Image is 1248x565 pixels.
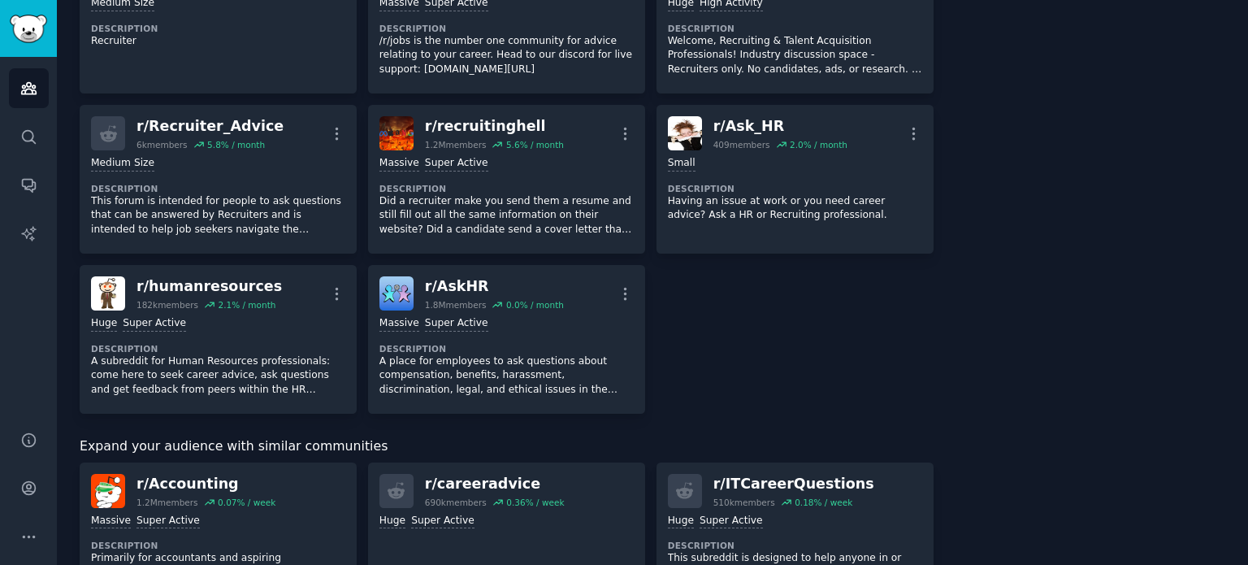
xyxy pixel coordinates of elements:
[713,139,770,150] div: 409 members
[136,116,284,137] div: r/ Recruiter_Advice
[411,514,474,529] div: Super Active
[668,183,922,194] dt: Description
[425,299,487,311] div: 1.8M members
[91,316,117,332] div: Huge
[91,23,345,34] dt: Description
[136,497,198,508] div: 1.2M members
[136,139,188,150] div: 6k members
[379,116,414,150] img: recruitinghell
[123,316,186,332] div: Super Active
[379,316,419,332] div: Massive
[713,474,874,494] div: r/ ITCareerQuestions
[91,514,131,529] div: Massive
[136,514,200,529] div: Super Active
[379,156,419,172] div: Massive
[379,183,634,194] dt: Description
[425,276,564,297] div: r/ AskHR
[668,540,922,551] dt: Description
[506,139,564,150] div: 5.6 % / month
[668,23,922,34] dt: Description
[425,497,487,508] div: 690k members
[506,497,564,508] div: 0.36 % / week
[207,139,265,150] div: 5.8 % / month
[80,105,357,254] a: r/Recruiter_Advice6kmembers5.8% / monthMedium SizeDescriptionThis forum is intended for people to...
[80,437,388,457] span: Expand your audience with similar communities
[379,23,634,34] dt: Description
[668,156,695,172] div: Small
[713,497,775,508] div: 510k members
[425,474,565,494] div: r/ careeradvice
[700,514,763,529] div: Super Active
[91,276,125,311] img: humanresources
[668,116,702,150] img: Ask_HR
[656,105,934,254] a: Ask_HRr/Ask_HR409members2.0% / monthSmallDescriptionHaving an issue at work or you need career ad...
[425,156,488,172] div: Super Active
[379,514,405,529] div: Huge
[91,194,345,237] p: This forum is intended for people to ask questions that can be answered by Recruiters and is inte...
[425,116,564,137] div: r/ recruitinghell
[379,354,634,398] p: A place for employees to ask questions about compensation, benefits, harassment, discrimination, ...
[136,276,282,297] div: r/ humanresources
[379,343,634,354] dt: Description
[668,194,922,223] p: Having an issue at work or you need career advice? Ask a HR or Recruiting professional.
[91,474,125,508] img: Accounting
[795,497,852,508] div: 0.18 % / week
[368,105,645,254] a: recruitinghellr/recruitinghell1.2Mmembers5.6% / monthMassiveSuper ActiveDescriptionDid a recruite...
[136,299,198,311] div: 182k members
[379,194,634,237] p: Did a recruiter make you send them a resume and still fill out all the same information on their ...
[668,514,694,529] div: Huge
[91,354,345,398] p: A subreddit for Human Resources professionals: come here to seek career advice, ask questions and...
[218,497,275,508] div: 0.07 % / week
[425,316,488,332] div: Super Active
[91,183,345,194] dt: Description
[80,265,357,414] a: humanresourcesr/humanresources182kmembers2.1% / monthHugeSuper ActiveDescriptionA subreddit for H...
[790,139,847,150] div: 2.0 % / month
[218,299,275,311] div: 2.1 % / month
[668,34,922,77] p: Welcome, Recruiting & Talent Acquisition Professionals! Industry discussion space - Recruiters on...
[425,139,487,150] div: 1.2M members
[368,265,645,414] a: AskHRr/AskHR1.8Mmembers0.0% / monthMassiveSuper ActiveDescriptionA place for employees to ask que...
[10,15,47,43] img: GummySearch logo
[379,34,634,77] p: /r/jobs is the number one community for advice relating to your career. Head to our discord for l...
[713,116,847,137] div: r/ Ask_HR
[91,156,154,172] div: Medium Size
[506,299,564,311] div: 0.0 % / month
[91,34,345,49] p: Recruiter
[379,276,414,311] img: AskHR
[136,474,275,494] div: r/ Accounting
[91,343,345,354] dt: Description
[91,540,345,551] dt: Description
